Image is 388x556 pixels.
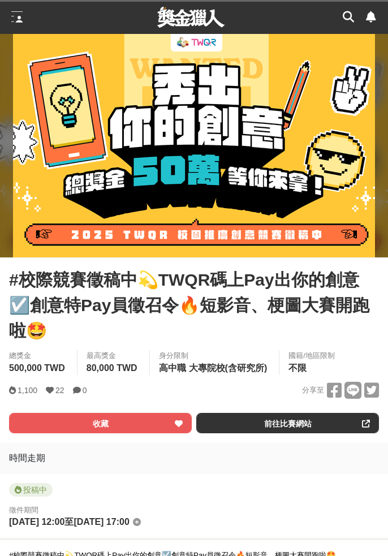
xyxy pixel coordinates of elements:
span: [DATE] 17:00 [74,517,129,527]
img: Cover Image [13,34,375,257]
span: 高中職 [159,363,186,373]
span: 至 [64,517,74,527]
span: 分享至 [302,382,324,399]
span: 500,000 TWD [9,363,65,373]
span: 最高獎金 [87,350,140,361]
span: #校際競賽徵稿中💫TWQR碼上Pay出你的創意☑️創意特Pay員徵召令🔥短影音、梗圖大賽開跑啦🤩 [9,267,379,343]
span: 不限 [288,363,307,373]
button: 收藏 [9,413,192,433]
span: 徵件期間 [9,506,38,514]
span: 投稿中 [9,483,53,497]
span: 22 [55,386,64,395]
span: 80,000 TWD [87,363,137,373]
span: 1,100 [18,386,37,395]
div: 身分限制 [159,350,270,361]
span: 0 [83,386,87,395]
span: [DATE] 12:00 [9,517,64,527]
div: 國籍/地區限制 [288,350,335,361]
span: 總獎金 [9,350,68,361]
a: 前往比賽網站 [196,413,379,433]
span: 大專院校(含研究所) [189,363,268,373]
